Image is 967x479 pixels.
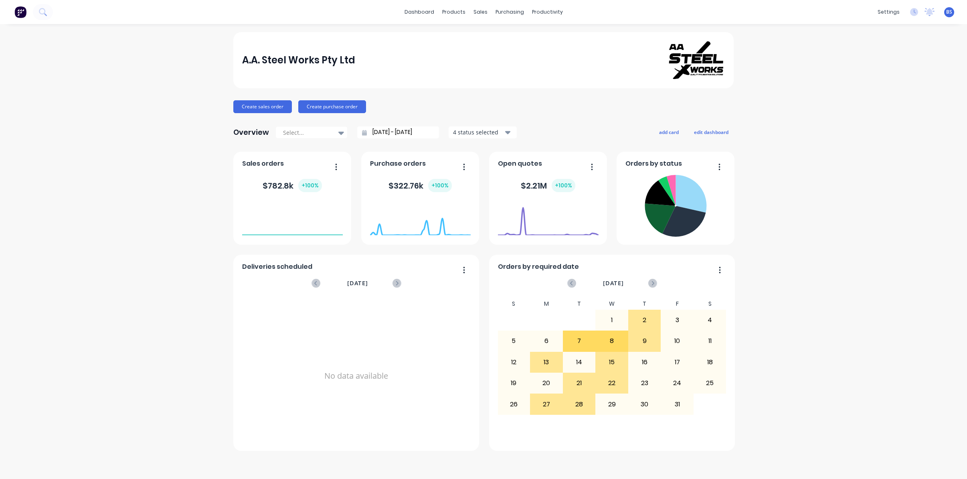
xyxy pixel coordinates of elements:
div: 19 [498,373,530,393]
div: products [438,6,469,18]
span: Purchase orders [370,159,426,168]
div: 5 [498,331,530,351]
div: + 100 % [428,179,452,192]
div: purchasing [492,6,528,18]
div: Overview [233,124,269,140]
a: dashboard [401,6,438,18]
div: sales [469,6,492,18]
img: Factory [14,6,26,18]
div: 14 [563,352,595,372]
span: Open quotes [498,159,542,168]
div: 25 [694,373,726,393]
div: 18 [694,352,726,372]
span: Sales orders [242,159,284,168]
div: A.A. Steel Works Pty Ltd [242,52,355,68]
div: + 100 % [298,179,322,192]
div: W [595,298,628,310]
div: 7 [563,331,595,351]
div: 20 [530,373,562,393]
div: 16 [629,352,661,372]
div: M [530,298,563,310]
span: Orders by status [625,159,682,168]
div: + 100 % [552,179,575,192]
div: 23 [629,373,661,393]
div: 12 [498,352,530,372]
div: 4 [694,310,726,330]
div: 17 [661,352,693,372]
div: 27 [530,394,562,414]
span: [DATE] [603,279,624,288]
div: 6 [530,331,562,351]
div: settings [874,6,904,18]
div: S [498,298,530,310]
div: productivity [528,6,567,18]
div: 10 [661,331,693,351]
div: 13 [530,352,562,372]
div: 30 [629,394,661,414]
button: 4 status selected [449,126,517,138]
img: A.A. Steel Works Pty Ltd [669,41,725,79]
div: 2 [629,310,661,330]
span: [DATE] [347,279,368,288]
div: T [628,298,661,310]
div: 8 [596,331,628,351]
div: 11 [694,331,726,351]
div: 15 [596,352,628,372]
div: 1 [596,310,628,330]
div: 31 [661,394,693,414]
div: 24 [661,373,693,393]
div: No data available [242,298,471,454]
div: 3 [661,310,693,330]
div: 22 [596,373,628,393]
div: $ 782.8k [263,179,322,192]
div: 29 [596,394,628,414]
div: $ 322.76k [388,179,452,192]
div: 21 [563,373,595,393]
div: 4 status selected [453,128,504,136]
div: 26 [498,394,530,414]
div: F [661,298,694,310]
div: T [563,298,596,310]
div: 9 [629,331,661,351]
span: Deliveries scheduled [242,262,312,272]
button: Create purchase order [298,100,366,113]
div: $ 2.21M [521,179,575,192]
div: 28 [563,394,595,414]
span: BS [946,8,952,16]
div: S [694,298,726,310]
button: Create sales order [233,100,292,113]
button: add card [654,127,684,137]
button: edit dashboard [689,127,734,137]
